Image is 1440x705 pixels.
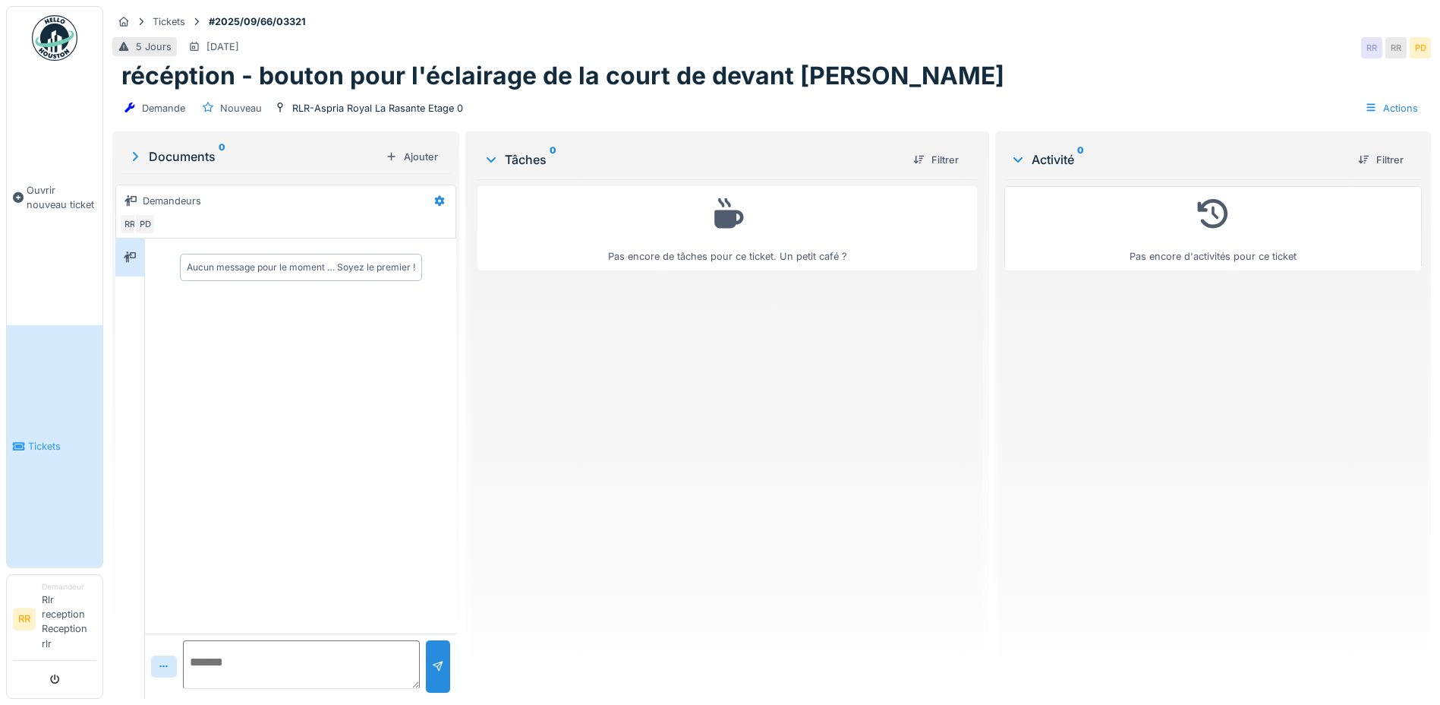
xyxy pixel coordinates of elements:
div: Documents [128,147,380,166]
div: Filtrer [1352,150,1410,170]
span: Tickets [28,439,96,454]
div: Aucun message pour le moment … Soyez le premier ! [187,261,415,274]
div: Tickets [153,14,185,29]
div: Filtrer [907,150,965,170]
sup: 0 [1077,150,1084,169]
div: Demandeur [42,581,96,593]
div: Pas encore d'activités pour ce ticket [1014,193,1412,264]
div: Tâches [484,150,901,169]
div: Demande [142,101,185,115]
sup: 0 [219,147,225,166]
div: RR [119,213,140,235]
div: Pas encore de tâches pour ce ticket. Un petit café ? [487,193,967,264]
strong: #2025/09/66/03321 [203,14,312,29]
div: Demandeurs [143,194,201,208]
h1: récéption - bouton pour l'éclairage de la court de devant [PERSON_NAME] [121,62,1004,90]
span: Ouvrir nouveau ticket [27,183,96,212]
a: Ouvrir nouveau ticket [7,69,102,325]
div: Actions [1358,97,1425,119]
div: [DATE] [206,40,239,54]
div: 5 Jours [136,40,172,54]
div: Nouveau [220,101,262,115]
div: RR [1385,37,1407,58]
li: Rlr reception Reception rlr [42,581,96,657]
div: Ajouter [380,147,444,167]
sup: 0 [550,150,556,169]
div: PD [134,213,156,235]
img: Badge_color-CXgf-gQk.svg [32,15,77,61]
a: Tickets [7,325,102,567]
li: RR [13,608,36,631]
a: RR DemandeurRlr reception Reception rlr [13,581,96,661]
div: Activité [1010,150,1346,169]
div: RR [1361,37,1382,58]
div: PD [1410,37,1431,58]
div: RLR-Aspria Royal La Rasante Etage 0 [292,101,463,115]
